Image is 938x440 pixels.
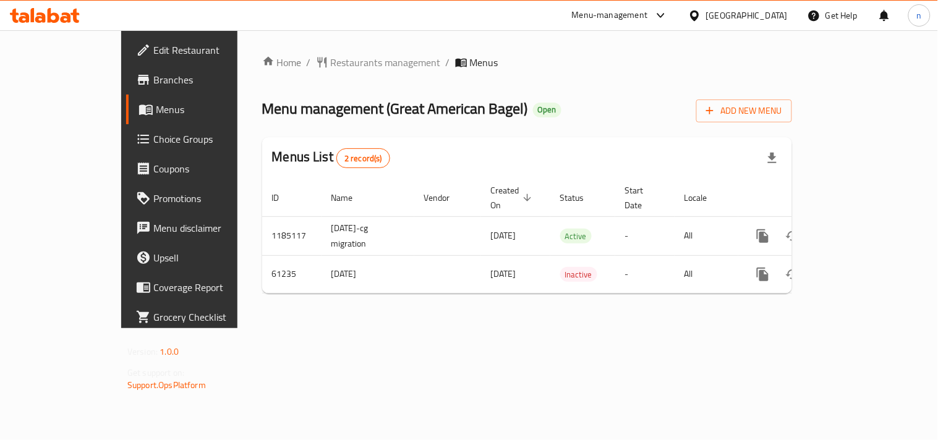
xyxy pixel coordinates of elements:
[262,216,322,255] td: 1185117
[127,344,158,360] span: Version:
[778,221,808,251] button: Change Status
[748,221,778,251] button: more
[126,302,278,332] a: Grocery Checklist
[424,190,466,205] span: Vendor
[153,72,268,87] span: Branches
[560,268,597,282] span: Inactive
[160,344,179,360] span: 1.0.0
[533,103,561,117] div: Open
[491,227,516,243] span: [DATE]
[262,255,322,293] td: 61235
[153,161,268,176] span: Coupons
[262,95,528,122] span: Menu management ( Great American Bagel )
[706,103,782,119] span: Add New Menu
[560,190,600,205] span: Status
[706,9,788,22] div: [GEOGRAPHIC_DATA]
[126,35,278,65] a: Edit Restaurant
[272,148,390,168] h2: Menus List
[307,55,311,70] li: /
[337,153,390,164] span: 2 record(s)
[127,365,184,381] span: Get support on:
[262,55,302,70] a: Home
[262,179,877,294] table: enhanced table
[126,184,278,213] a: Promotions
[126,213,278,243] a: Menu disclaimer
[560,229,592,243] span: Active
[331,190,369,205] span: Name
[675,216,738,255] td: All
[684,190,723,205] span: Locale
[153,310,268,324] span: Grocery Checklist
[560,267,597,282] div: Inactive
[533,104,561,115] span: Open
[491,183,535,213] span: Created On
[917,9,922,22] span: n
[331,55,441,70] span: Restaurants management
[615,216,675,255] td: -
[738,179,877,217] th: Actions
[126,65,278,95] a: Branches
[696,99,792,122] button: Add New Menu
[470,55,498,70] span: Menus
[153,280,268,295] span: Coverage Report
[336,148,390,168] div: Total records count
[127,377,206,393] a: Support.OpsPlatform
[126,124,278,154] a: Choice Groups
[126,273,278,302] a: Coverage Report
[153,132,268,146] span: Choice Groups
[153,221,268,235] span: Menu disclaimer
[757,143,787,173] div: Export file
[748,260,778,289] button: more
[322,216,414,255] td: [DATE]-cg migration
[491,266,516,282] span: [DATE]
[625,183,660,213] span: Start Date
[153,43,268,57] span: Edit Restaurant
[778,260,808,289] button: Change Status
[126,243,278,273] a: Upsell
[262,55,792,70] nav: breadcrumb
[126,95,278,124] a: Menus
[316,55,441,70] a: Restaurants management
[615,255,675,293] td: -
[153,191,268,206] span: Promotions
[675,255,738,293] td: All
[446,55,450,70] li: /
[572,8,648,23] div: Menu-management
[272,190,296,205] span: ID
[322,255,414,293] td: [DATE]
[153,250,268,265] span: Upsell
[156,102,268,117] span: Menus
[126,154,278,184] a: Coupons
